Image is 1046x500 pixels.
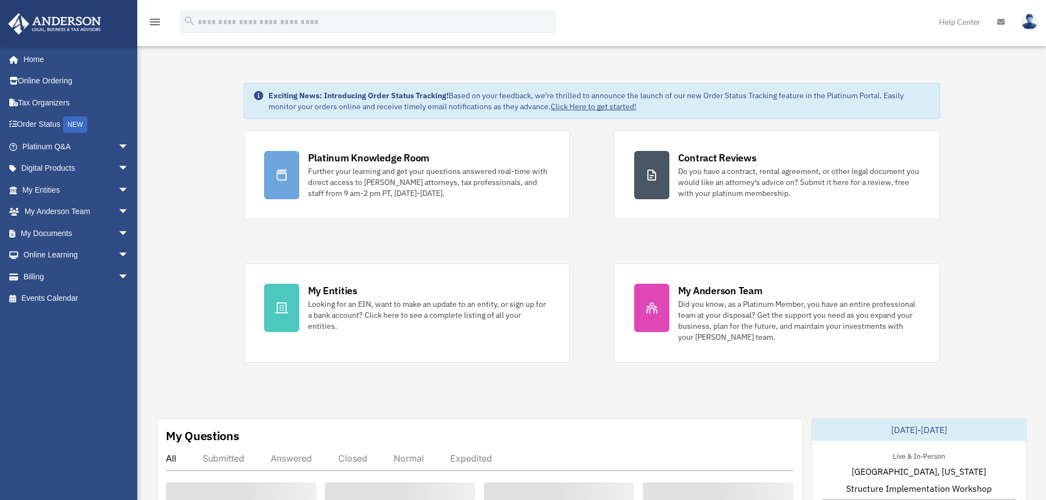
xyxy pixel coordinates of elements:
a: My Anderson Teamarrow_drop_down [8,201,146,223]
span: Structure Implementation Workshop [846,482,992,495]
div: Closed [338,453,367,464]
div: Platinum Knowledge Room [308,151,430,165]
a: My Entities Looking for an EIN, want to make an update to an entity, or sign up for a bank accoun... [244,263,570,363]
div: Answered [271,453,312,464]
div: My Entities [308,284,357,297]
a: My Documentsarrow_drop_down [8,222,146,244]
i: search [183,15,195,27]
a: My Entitiesarrow_drop_down [8,179,146,201]
span: arrow_drop_down [118,222,140,245]
div: Further your learning and get your questions answered real-time with direct access to [PERSON_NAM... [308,166,550,199]
strong: Exciting News: Introducing Order Status Tracking! [269,91,449,100]
div: All [166,453,176,464]
img: Anderson Advisors Platinum Portal [5,13,104,35]
div: Based on your feedback, we're thrilled to announce the launch of our new Order Status Tracking fe... [269,90,931,112]
span: arrow_drop_down [118,158,140,180]
div: My Questions [166,428,239,444]
a: Platinum Knowledge Room Further your learning and get your questions answered real-time with dire... [244,131,570,220]
a: Contract Reviews Do you have a contract, rental agreement, or other legal document you would like... [614,131,940,220]
i: menu [148,15,161,29]
a: Platinum Q&Aarrow_drop_down [8,136,146,158]
div: Looking for an EIN, want to make an update to an entity, or sign up for a bank account? Click her... [308,299,550,332]
div: Did you know, as a Platinum Member, you have an entire professional team at your disposal? Get th... [678,299,920,342]
a: Online Learningarrow_drop_down [8,244,146,266]
span: arrow_drop_down [118,201,140,223]
div: Contract Reviews [678,151,757,165]
div: Do you have a contract, rental agreement, or other legal document you would like an attorney's ad... [678,166,920,199]
div: [DATE]-[DATE] [812,419,1026,441]
a: Tax Organizers [8,92,146,114]
span: arrow_drop_down [118,179,140,201]
span: [GEOGRAPHIC_DATA], [US_STATE] [852,465,986,478]
div: Normal [394,453,424,464]
div: Expedited [450,453,492,464]
div: NEW [63,116,87,133]
div: My Anderson Team [678,284,763,297]
div: Live & In-Person [884,450,954,461]
div: Submitted [203,453,244,464]
a: Events Calendar [8,288,146,310]
a: Click Here to get started! [551,102,636,111]
img: User Pic [1021,14,1038,30]
a: My Anderson Team Did you know, as a Platinum Member, you have an entire professional team at your... [614,263,940,363]
a: menu [148,19,161,29]
a: Digital Productsarrow_drop_down [8,158,146,179]
span: arrow_drop_down [118,136,140,158]
span: arrow_drop_down [118,266,140,288]
a: Online Ordering [8,70,146,92]
a: Billingarrow_drop_down [8,266,146,288]
span: arrow_drop_down [118,244,140,267]
a: Order StatusNEW [8,114,146,136]
a: Home [8,48,140,70]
